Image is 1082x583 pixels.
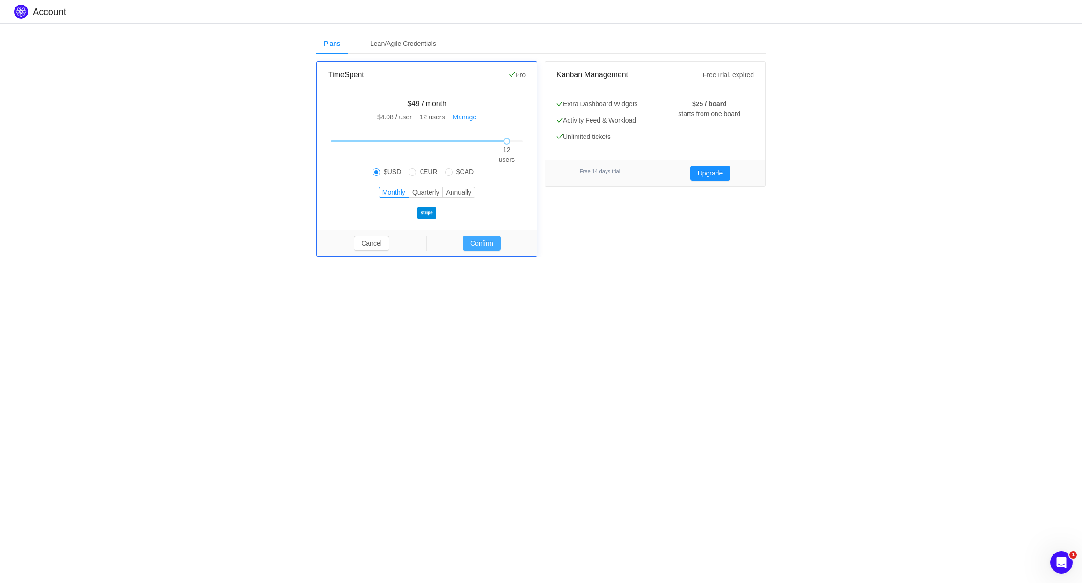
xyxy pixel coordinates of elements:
div: Kanban Management [556,62,703,88]
span: Quarterly [412,189,439,196]
span: 1 [1069,551,1077,559]
span: €EUR [416,168,441,175]
span: Trial, expired [716,71,754,79]
i: icon: check [556,101,563,107]
span: Unlimited tickets [556,133,611,140]
span: $USD [380,168,405,175]
img: XeHftlfZ2AAAAAElFTkSuQmCC [417,207,436,219]
span: Free [703,71,716,79]
h2: Account [33,5,866,19]
h3: $49 / month [328,99,526,109]
strong: $25 / board [692,100,727,108]
i: icon: check [556,117,563,124]
span: Annually [446,189,471,196]
div: TimeSpent [328,62,509,88]
span: Extra Dashboard Widgets [556,100,638,108]
button: Confirm [463,236,501,251]
i: icon: check [509,71,515,78]
img: Quantify [14,5,28,19]
span: Pro [509,71,526,79]
span: $CAD [453,168,477,175]
a: Manage [453,113,477,121]
small: Free 14 days trial [580,168,620,174]
div: Plans [316,33,348,54]
div: $4.08 / user 12 users [328,99,526,219]
span: 12 users [499,145,515,165]
span: starts from one board [678,110,740,117]
i: icon: check [556,133,563,140]
button: Cancel [354,236,389,251]
iframe: Intercom live chat [1050,551,1073,574]
span: Monthly [382,189,405,196]
div: Lean/Agile Credentials [363,33,444,54]
span: Activity Feed & Workload [556,117,636,124]
button: Upgrade [690,166,731,181]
